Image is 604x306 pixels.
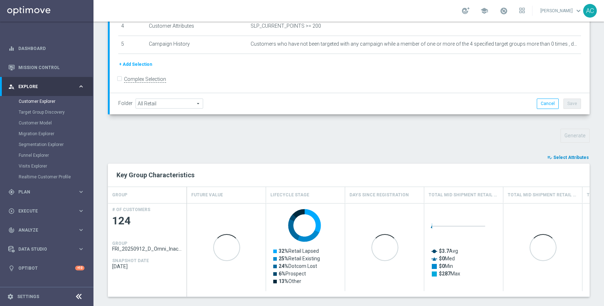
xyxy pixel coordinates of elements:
[112,207,150,212] h4: # OF CUSTOMERS
[279,278,288,284] tspan: 13%
[8,45,15,52] i: equalizer
[112,258,149,263] h4: SNAPSHOT DATE
[19,163,75,169] a: Visits Explorer
[118,60,153,68] button: + Add Selection
[547,155,552,160] i: playlist_add_check
[112,189,127,201] h4: GROUP
[279,271,306,277] text: Prospect
[279,263,317,269] text: Dotcom Lost
[270,189,309,201] h4: Lifecycle Stage
[563,99,581,109] button: Save
[78,83,84,90] i: keyboard_arrow_right
[8,227,78,233] div: Analyze
[8,83,15,90] i: person_search
[8,259,84,278] div: Optibot
[8,208,85,214] button: play_circle_outline Execute keyboard_arrow_right
[439,271,460,277] text: Max
[19,139,93,150] div: Segmentation Explorer
[19,142,75,147] a: Segmentation Explorer
[251,23,321,29] span: SLP_CURRENT_POINTS >= 200
[116,171,581,179] h2: Key Group Characteristics
[8,189,85,195] button: gps_fixed Plan keyboard_arrow_right
[18,209,78,213] span: Execute
[19,128,93,139] div: Migration Explorer
[8,65,85,70] div: Mission Control
[8,265,85,271] button: lightbulb Optibot +10
[8,246,85,252] button: Data Studio keyboard_arrow_right
[112,214,183,228] span: 124
[124,76,166,83] label: Complex Selection
[349,189,409,201] h4: Days Since Registration
[8,246,78,252] div: Data Studio
[8,39,84,58] div: Dashboard
[118,100,133,106] label: Folder
[112,264,183,269] span: 2025-09-11
[279,256,320,261] text: Retail Existing
[439,256,445,261] tspan: $0
[8,83,78,90] div: Explore
[583,4,597,18] div: AC
[191,189,223,201] h4: Future Value
[439,248,458,254] text: Avg
[251,41,578,47] span: Customers who have not been targeted with any campaign while a member of one or more of the 4 spe...
[439,256,455,261] text: Med
[118,36,146,54] td: 5
[8,208,78,214] div: Execute
[112,241,127,246] h4: GROUP
[118,18,146,36] td: 4
[575,7,582,15] span: keyboard_arrow_down
[279,248,288,254] tspan: 32%
[540,5,583,16] a: [PERSON_NAME]keyboard_arrow_down
[439,263,445,269] tspan: $0
[18,39,84,58] a: Dashboard
[8,58,84,77] div: Mission Control
[8,265,15,271] i: lightbulb
[78,227,84,233] i: keyboard_arrow_right
[78,207,84,214] i: keyboard_arrow_right
[19,131,75,137] a: Migration Explorer
[19,118,93,128] div: Customer Model
[19,172,93,182] div: Realtime Customer Profile
[78,246,84,252] i: keyboard_arrow_right
[8,189,15,195] i: gps_fixed
[19,161,93,172] div: Visits Explorer
[19,150,93,161] div: Funnel Explorer
[17,294,39,299] a: Settings
[18,259,75,278] a: Optibot
[279,271,285,277] tspan: 6%
[537,99,559,109] button: Cancel
[75,266,84,270] div: +10
[439,271,450,277] tspan: $287
[480,7,488,15] span: school
[439,263,453,269] text: Min
[19,96,93,107] div: Customer Explorer
[18,58,84,77] a: Mission Control
[19,152,75,158] a: Funnel Explorer
[8,227,15,233] i: track_changes
[19,99,75,104] a: Customer Explorer
[8,227,85,233] button: track_changes Analyze keyboard_arrow_right
[8,84,85,90] button: person_search Explore keyboard_arrow_right
[19,174,75,180] a: Realtime Customer Profile
[146,36,248,54] td: Campaign History
[8,189,78,195] div: Plan
[279,263,288,269] tspan: 24%
[553,155,589,160] span: Select Attributes
[112,246,183,252] span: FRI_20250912_D_Omni_Inactv_Accounts_45D
[108,203,187,291] div: Press SPACE to select this row.
[439,248,449,254] tspan: $3.7
[19,107,93,118] div: Target Group Discovery
[508,189,578,201] h4: Total Mid Shipment Retail Transaction Amount
[279,248,319,254] text: Retail Lapsed
[78,188,84,195] i: keyboard_arrow_right
[8,46,85,51] button: equalizer Dashboard
[146,18,248,36] td: Customer Attributes
[546,154,590,161] button: playlist_add_check Select Attributes
[19,109,75,115] a: Target Group Discovery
